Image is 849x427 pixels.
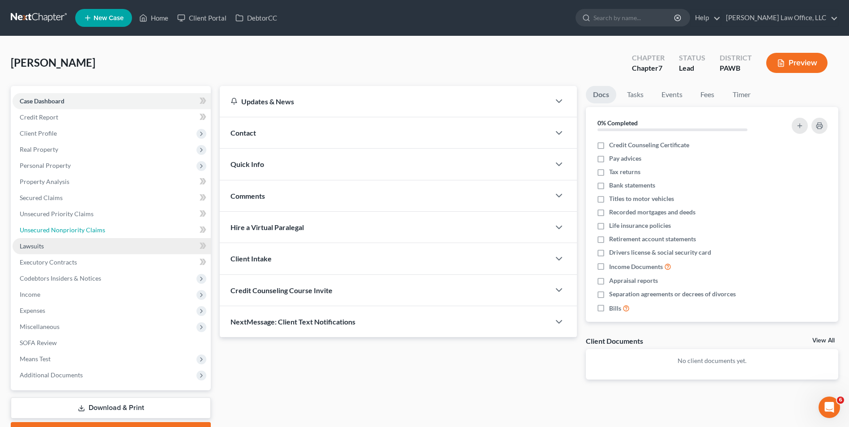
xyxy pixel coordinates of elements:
span: Comments [230,192,265,200]
div: Lead [679,63,705,73]
span: Means Test [20,355,51,363]
a: Timer [725,86,758,103]
span: Case Dashboard [20,97,64,105]
span: Titles to motor vehicles [609,194,674,203]
span: NextMessage: Client Text Notifications [230,317,355,326]
span: Credit Counseling Course Invite [230,286,333,295]
a: Unsecured Priority Claims [13,206,211,222]
a: View All [812,337,835,344]
span: Unsecured Priority Claims [20,210,94,218]
span: 7 [658,64,662,72]
span: Income Documents [609,262,663,271]
span: Secured Claims [20,194,63,201]
div: District [720,53,752,63]
button: Preview [766,53,828,73]
a: Executory Contracts [13,254,211,270]
span: Pay advices [609,154,641,163]
span: Codebtors Insiders & Notices [20,274,101,282]
span: New Case [94,15,124,21]
a: Home [135,10,173,26]
span: Contact [230,128,256,137]
span: Retirement account statements [609,235,696,243]
span: Bank statements [609,181,655,190]
span: 6 [837,397,844,404]
div: Client Documents [586,336,643,346]
p: No client documents yet. [593,356,831,365]
div: Chapter [632,63,665,73]
span: Real Property [20,145,58,153]
span: SOFA Review [20,339,57,346]
span: Hire a Virtual Paralegal [230,223,304,231]
div: Chapter [632,53,665,63]
span: Client Intake [230,254,272,263]
div: PAWB [720,63,752,73]
a: Credit Report [13,109,211,125]
span: Drivers license & social security card [609,248,711,257]
span: Unsecured Nonpriority Claims [20,226,105,234]
span: Recorded mortgages and deeds [609,208,695,217]
a: Help [691,10,721,26]
strong: 0% Completed [597,119,638,127]
a: Unsecured Nonpriority Claims [13,222,211,238]
span: Personal Property [20,162,71,169]
input: Search by name... [593,9,675,26]
a: [PERSON_NAME] Law Office, LLC [721,10,838,26]
span: [PERSON_NAME] [11,56,95,69]
span: Bills [609,304,621,313]
a: Client Portal [173,10,231,26]
a: Case Dashboard [13,93,211,109]
span: Appraisal reports [609,276,658,285]
span: Lawsuits [20,242,44,250]
span: Client Profile [20,129,57,137]
span: Property Analysis [20,178,69,185]
span: Executory Contracts [20,258,77,266]
span: Separation agreements or decrees of divorces [609,290,736,299]
span: Expenses [20,307,45,314]
a: Lawsuits [13,238,211,254]
div: Status [679,53,705,63]
span: Credit Counseling Certificate [609,141,689,149]
span: Life insurance policies [609,221,671,230]
div: Updates & News [230,97,539,106]
span: Credit Report [20,113,58,121]
span: Tax returns [609,167,640,176]
a: Fees [693,86,722,103]
a: Docs [586,86,616,103]
span: Additional Documents [20,371,83,379]
span: Miscellaneous [20,323,60,330]
a: Download & Print [11,397,211,418]
a: SOFA Review [13,335,211,351]
a: Secured Claims [13,190,211,206]
iframe: Intercom live chat [819,397,840,418]
a: Tasks [620,86,651,103]
a: DebtorCC [231,10,282,26]
a: Property Analysis [13,174,211,190]
span: Income [20,290,40,298]
a: Events [654,86,690,103]
span: Quick Info [230,160,264,168]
